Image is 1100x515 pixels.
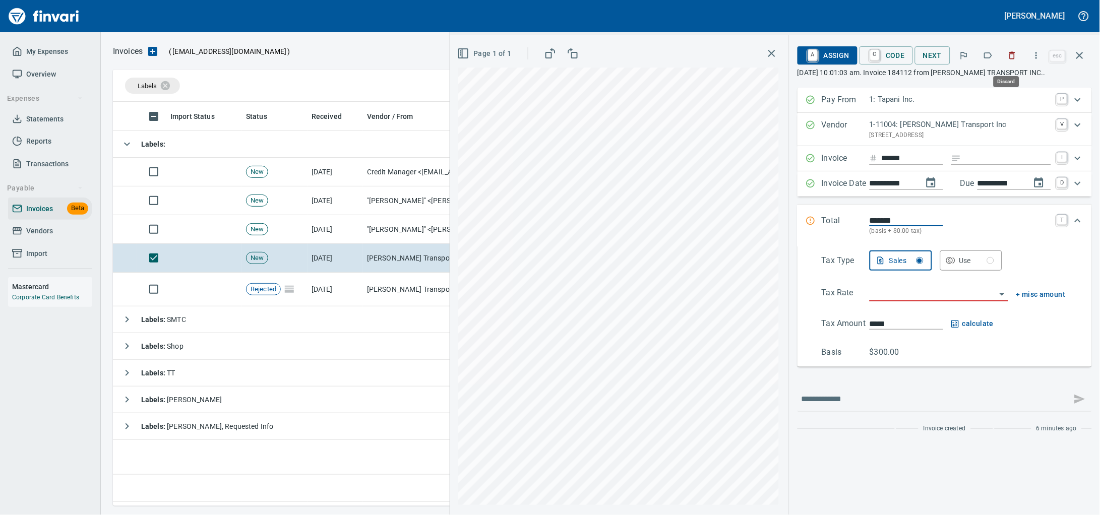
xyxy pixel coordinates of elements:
p: Due [960,177,1008,189]
span: Next [923,49,942,62]
td: [DATE] [308,186,363,215]
span: [PERSON_NAME] [141,396,222,404]
span: Code [868,47,905,64]
span: Vendors [26,225,53,237]
span: Import Status [170,110,215,122]
a: C [870,49,880,60]
nav: breadcrumb [113,45,143,57]
td: [DATE] [308,215,363,244]
a: Statements [8,108,92,131]
a: InvoicesBeta [8,198,92,220]
p: Total [822,215,870,236]
p: Invoice [822,152,870,165]
span: Beta [67,203,88,214]
span: Shop [141,342,184,350]
td: [DATE] [308,273,363,306]
span: New [247,167,268,177]
button: Expenses [3,89,87,108]
span: New [247,253,268,263]
button: [PERSON_NAME] [1002,8,1068,24]
button: change date [919,171,943,195]
p: ( ) [163,46,290,56]
p: Tax Rate [822,287,870,301]
a: Overview [8,63,92,86]
p: Vendor [822,119,870,140]
svg: Invoice number [870,152,878,164]
p: Tax Amount [822,317,870,330]
strong: Labels : [141,342,167,350]
a: P [1057,94,1067,104]
span: Assign [806,47,849,64]
span: Import [26,247,47,260]
a: I [1057,152,1067,162]
span: Close invoice [1048,43,1092,68]
td: "[PERSON_NAME]" <[PERSON_NAME][EMAIL_ADDRESS][PERSON_NAME][DOMAIN_NAME]> [363,215,464,244]
span: Statements [26,113,64,125]
span: Transactions [26,158,69,170]
span: New [247,196,268,206]
span: Received [312,110,342,122]
button: Labels [977,44,999,67]
span: Vendor / From [367,110,413,122]
a: Transactions [8,153,92,175]
td: [DATE] [308,244,363,273]
p: Invoices [113,45,143,57]
span: Reports [26,135,51,148]
span: Received [312,110,355,122]
span: [EMAIL_ADDRESS][DOMAIN_NAME] [171,46,287,56]
span: Rejected [247,285,280,294]
p: (basis + $0.00 tax) [870,226,1051,236]
a: Reports [8,130,92,153]
p: $300.00 [870,346,918,358]
a: T [1057,215,1067,225]
p: Basis [822,346,870,358]
button: CCode [860,46,913,65]
span: Pages Split [281,285,298,293]
div: Expand [798,88,1092,113]
p: 1-11004: [PERSON_NAME] Transport Inc [870,119,1051,131]
span: [PERSON_NAME], Requested Info [141,422,274,430]
span: Invoice created [924,424,966,434]
span: Import Status [170,110,228,122]
span: Vendor / From [367,110,426,122]
td: Credit Manager <[EMAIL_ADDRESS][DOMAIN_NAME]> [363,158,464,186]
a: esc [1050,50,1065,61]
a: Vendors [8,220,92,242]
button: Flag [953,44,975,67]
a: D [1057,177,1067,187]
div: Labels [125,78,180,94]
a: V [1057,119,1067,129]
p: Tax Type [822,254,870,271]
h5: [PERSON_NAME] [1005,11,1065,21]
img: Finvari [6,4,82,28]
p: Pay From [822,94,870,107]
div: Use [959,254,995,267]
button: Page 1 of 1 [455,44,515,63]
div: Expand [798,246,1092,367]
span: Status [246,110,267,122]
a: My Expenses [8,40,92,63]
button: calculate [951,317,994,330]
a: Corporate Card Benefits [12,294,79,301]
td: "[PERSON_NAME]" <[PERSON_NAME][EMAIL_ADDRESS][PERSON_NAME][DOMAIN_NAME]> [363,186,464,215]
span: My Expenses [26,45,68,58]
div: Sales [889,254,924,267]
button: Open [995,287,1009,301]
strong: Labels : [141,422,167,430]
strong: Labels : [141,396,167,404]
span: New [247,225,268,234]
a: Import [8,242,92,265]
button: + misc amount [1016,288,1066,301]
button: Payable [3,179,87,198]
p: Invoice Date [822,177,870,190]
span: 6 minutes ago [1036,424,1077,434]
p: [DATE] 10:01:03 am. Invoice 184112 from [PERSON_NAME] TRANSPORT INC.. [798,68,1092,78]
strong: Labels : [141,315,167,324]
td: [PERSON_NAME] Transport Inc (1-11004) [363,244,464,273]
div: Expand [798,205,1092,246]
div: Expand [798,113,1092,146]
svg: Invoice description [951,153,961,163]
